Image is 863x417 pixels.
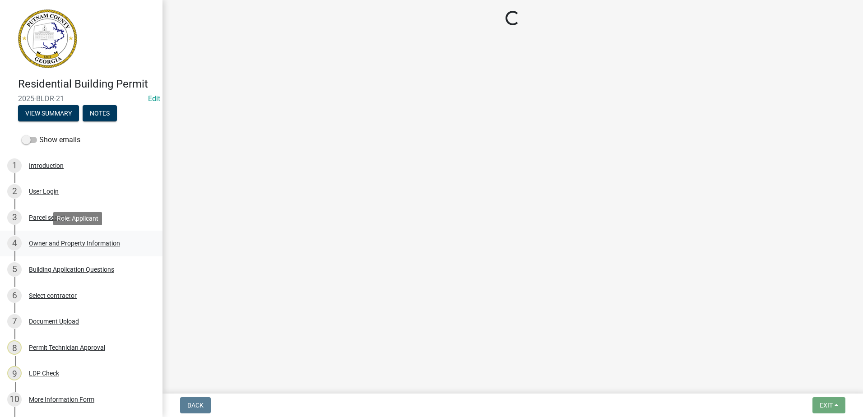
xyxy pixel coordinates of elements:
[29,396,94,403] div: More Information Form
[29,370,59,376] div: LDP Check
[29,344,105,351] div: Permit Technician Approval
[7,158,22,173] div: 1
[29,240,120,246] div: Owner and Property Information
[18,94,144,103] span: 2025-BLDR-21
[7,314,22,329] div: 7
[29,188,59,195] div: User Login
[7,210,22,225] div: 3
[7,236,22,250] div: 4
[29,162,64,169] div: Introduction
[18,105,79,121] button: View Summary
[180,397,211,413] button: Back
[7,366,22,380] div: 9
[820,402,833,409] span: Exit
[7,340,22,355] div: 8
[83,105,117,121] button: Notes
[83,110,117,117] wm-modal-confirm: Notes
[18,110,79,117] wm-modal-confirm: Summary
[18,9,77,68] img: Putnam County, Georgia
[29,292,77,299] div: Select contractor
[29,214,67,221] div: Parcel search
[7,262,22,277] div: 5
[148,94,160,103] wm-modal-confirm: Edit Application Number
[18,78,155,91] h4: Residential Building Permit
[812,397,845,413] button: Exit
[7,184,22,199] div: 2
[148,94,160,103] a: Edit
[53,212,102,225] div: Role: Applicant
[22,134,80,145] label: Show emails
[7,392,22,407] div: 10
[187,402,204,409] span: Back
[29,318,79,324] div: Document Upload
[7,288,22,303] div: 6
[29,266,114,273] div: Building Application Questions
